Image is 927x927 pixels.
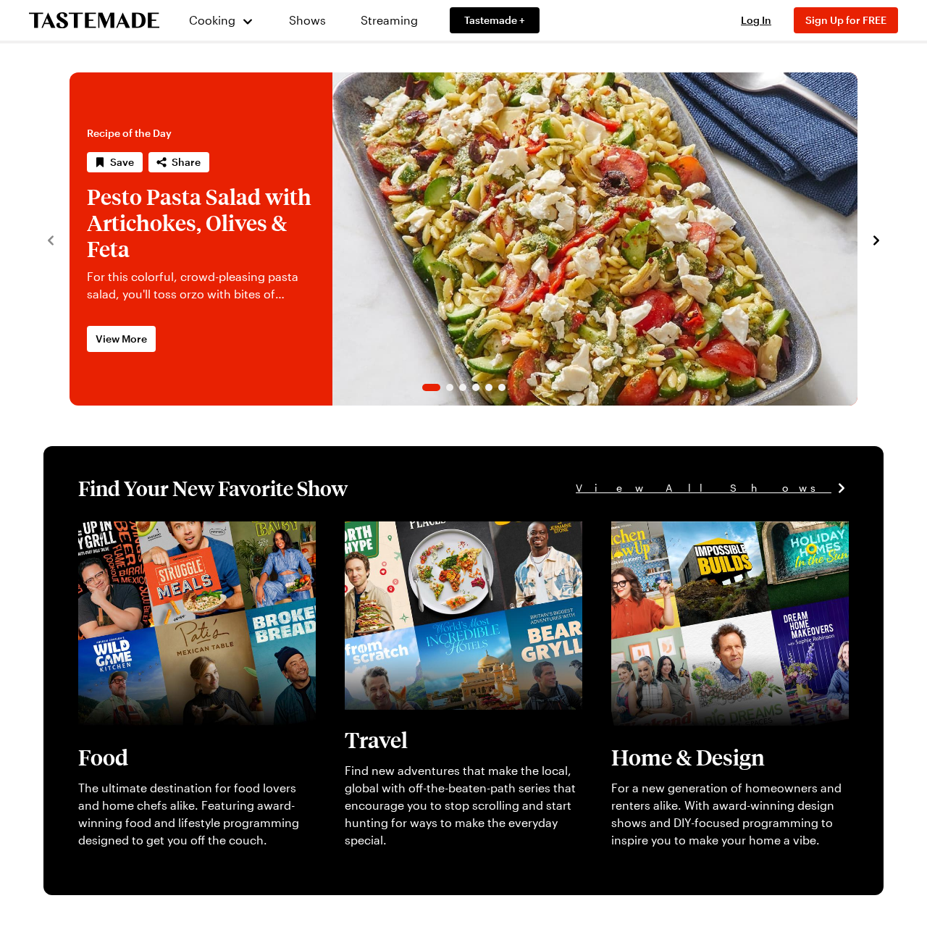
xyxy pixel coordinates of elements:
[727,13,785,28] button: Log In
[446,384,453,391] span: Go to slide 2
[464,13,525,28] span: Tastemade +
[576,480,831,496] span: View All Shows
[459,384,466,391] span: Go to slide 3
[110,155,134,169] span: Save
[741,14,771,26] span: Log In
[43,230,58,248] button: navigate to previous item
[78,475,348,501] h1: Find Your New Favorite Show
[498,384,506,391] span: Go to slide 6
[794,7,898,33] button: Sign Up for FREE
[87,152,143,172] button: Save recipe
[576,480,849,496] a: View All Shows
[148,152,209,172] button: Share
[29,12,159,29] a: To Tastemade Home Page
[189,13,235,27] span: Cooking
[869,230,884,248] button: navigate to next item
[70,72,857,406] div: 1 / 6
[87,326,156,352] a: View More
[805,14,886,26] span: Sign Up for FREE
[450,7,540,33] a: Tastemade +
[422,384,440,391] span: Go to slide 1
[345,523,542,537] a: View full content for [object Object]
[188,3,254,38] button: Cooking
[96,332,147,346] span: View More
[172,155,201,169] span: Share
[78,523,276,537] a: View full content for [object Object]
[472,384,479,391] span: Go to slide 4
[485,384,492,391] span: Go to slide 5
[611,523,809,537] a: View full content for [object Object]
